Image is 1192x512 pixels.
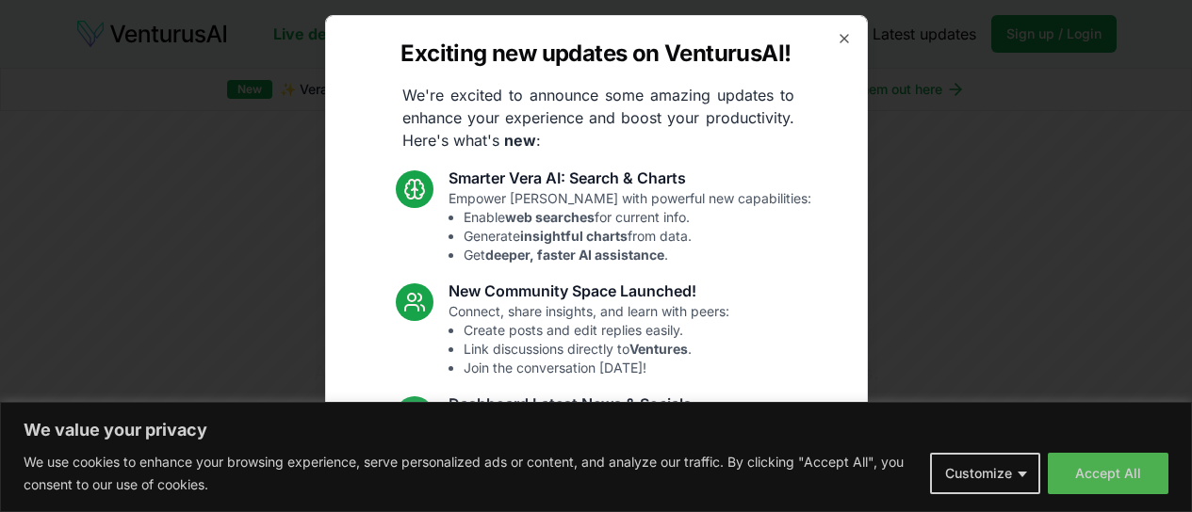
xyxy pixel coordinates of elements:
strong: introductions [600,435,689,451]
li: Create posts and edit replies easily. [464,321,729,340]
strong: deeper, faster AI assistance [485,247,664,263]
li: Join the conversation [DATE]! [464,359,729,377]
strong: latest industry news [509,454,640,470]
p: Connect, share insights, and learn with peers: [449,302,729,377]
li: Generate from data. [464,227,811,246]
strong: trending relevant social [487,472,640,488]
strong: web searches [505,209,595,225]
li: Access articles. [464,453,753,472]
li: Enable for current info. [464,208,811,227]
p: Enjoy a more streamlined, connected experience: [449,415,753,490]
p: Empower [PERSON_NAME] with powerful new capabilities: [449,189,811,264]
h3: New Community Space Launched! [449,280,729,302]
h3: Smarter Vera AI: Search & Charts [449,167,811,189]
li: See topics. [464,472,753,490]
strong: new [504,131,536,150]
strong: Ventures [629,341,688,357]
li: Get . [464,246,811,264]
li: Standardized analysis . [464,434,753,453]
li: Link discussions directly to . [464,340,729,359]
strong: insightful charts [520,228,628,244]
p: We're excited to announce some amazing updates to enhance your experience and boost your producti... [387,84,809,152]
h3: Dashboard Latest News & Socials [449,392,753,415]
h2: Exciting new updates on VenturusAI! [400,39,791,69]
